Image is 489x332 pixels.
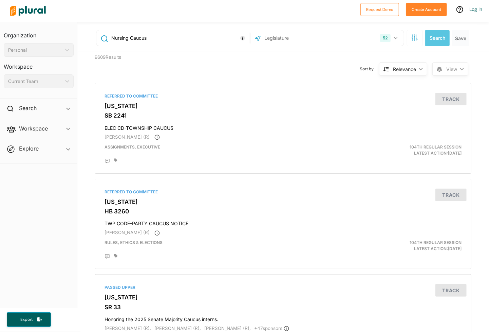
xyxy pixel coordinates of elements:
h3: Workspace [4,57,74,72]
h4: ELEC CD-TOWNSHIP CAUCUS [105,122,462,131]
a: Request Demo [360,5,399,13]
span: Search Filters [411,34,418,40]
span: [PERSON_NAME] (R), [204,326,251,331]
span: Sort by [360,66,379,72]
a: Create Account [406,5,447,13]
div: Referred to Committee [105,189,462,195]
span: Rules, Ethics & Elections [105,240,163,245]
button: Request Demo [360,3,399,16]
button: Export [7,312,51,327]
h3: [US_STATE] [105,198,462,205]
div: Current Team [8,78,62,85]
button: Track [435,284,467,297]
button: Track [435,189,467,201]
h4: Honoring the 2025 Senate Majority Caucus interns. [105,313,462,322]
span: 104th Regular Session [410,240,462,245]
h3: [US_STATE] [105,294,462,301]
div: 52 [380,34,391,42]
h3: SB 2241 [105,112,462,119]
span: View [446,66,457,73]
h3: Organization [4,25,74,40]
div: Add tags [114,158,117,162]
span: Assignments, Executive [105,144,160,150]
button: Save [452,30,469,46]
button: Create Account [406,3,447,16]
button: Track [435,93,467,105]
h2: Search [19,104,37,112]
span: [PERSON_NAME] (R), [154,326,201,331]
div: Relevance [393,66,416,73]
h3: [US_STATE] [105,103,462,109]
div: Latest Action: [DATE] [344,240,467,252]
div: Add Position Statement [105,254,110,259]
div: Add tags [114,254,117,258]
span: [PERSON_NAME] (R) [105,134,150,140]
span: [PERSON_NAME] (R) [105,230,150,235]
div: 9609 Results [90,52,186,78]
div: Latest Action: [DATE] [344,144,467,156]
div: Referred to Committee [105,93,462,99]
span: 104th Regular Session [410,144,462,150]
div: Add Position Statement [105,158,110,164]
div: Tooltip anchor [240,35,246,41]
h4: TWP CODE-PARTY CAUCUS NOTICE [105,217,462,227]
h3: SR 33 [105,304,462,311]
button: Search [425,30,450,46]
span: [PERSON_NAME] (R), [105,326,151,331]
a: Log In [469,6,482,12]
span: + 47 sponsor s [254,326,289,331]
button: 52 [377,32,402,45]
h3: HB 3260 [105,208,462,215]
input: Enter keywords, bill # or legislator name [111,32,248,45]
div: Passed Upper [105,284,462,291]
span: Export [16,317,37,322]
div: Personal [8,47,62,54]
input: Legislature [264,32,336,45]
